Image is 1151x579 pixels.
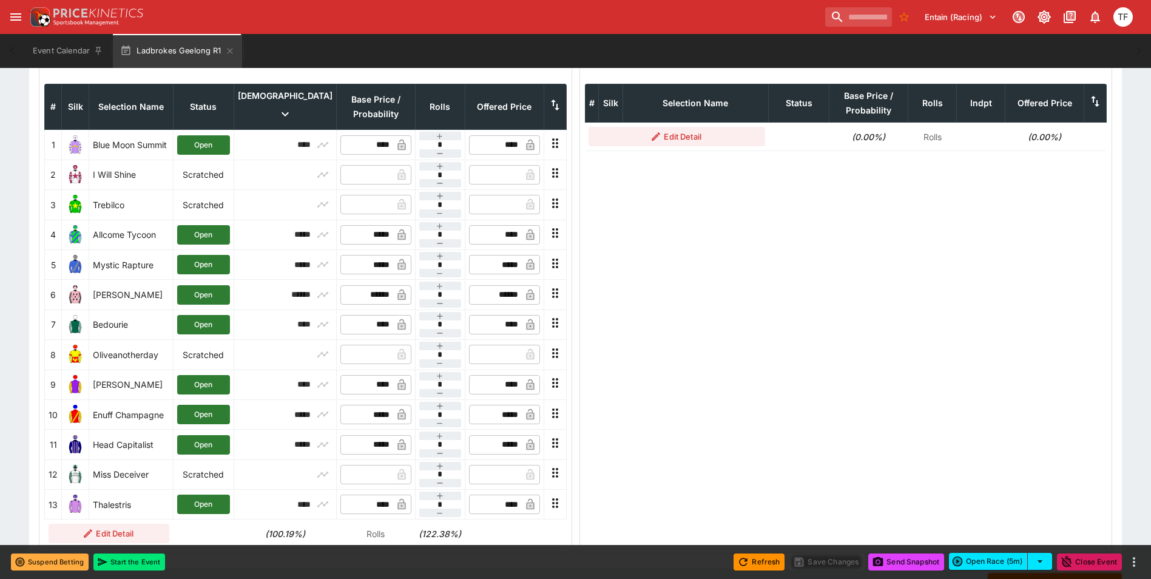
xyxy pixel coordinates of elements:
[89,130,174,160] td: Blue Moon Summit
[45,220,62,249] td: 4
[465,84,544,130] th: Offered Price
[89,459,174,489] td: Miss Deceiver
[1110,4,1136,30] button: Tom Flynn
[177,348,230,361] p: Scratched
[53,20,119,25] img: Sportsbook Management
[173,84,234,130] th: Status
[177,435,230,455] button: Open
[89,249,174,279] td: Mystic Rapture
[234,84,336,130] th: [DEMOGRAPHIC_DATA]
[45,280,62,310] td: 6
[45,459,62,489] td: 12
[177,135,230,155] button: Open
[868,554,944,571] button: Send Snapshot
[589,127,765,146] button: Edit Detail
[340,527,411,540] p: Rolls
[177,495,230,514] button: Open
[66,135,85,155] img: runner 1
[419,527,461,540] h6: (122.38%)
[66,195,85,214] img: runner 3
[623,84,769,123] th: Selection Name
[89,280,174,310] td: [PERSON_NAME]
[177,315,230,334] button: Open
[45,130,62,160] td: 1
[66,285,85,305] img: runner 6
[237,527,332,540] h6: (100.19%)
[336,84,415,130] th: Base Price / Probability
[66,495,85,514] img: runner 13
[49,524,170,543] button: Edit Detail
[45,310,62,339] td: 7
[27,5,51,29] img: PriceKinetics Logo
[89,370,174,399] td: [PERSON_NAME]
[894,7,914,27] button: No Bookmarks
[825,7,892,27] input: search
[598,84,623,123] th: Silk
[1059,6,1081,28] button: Documentation
[1008,6,1030,28] button: Connected to PK
[1028,553,1052,570] button: select merge strategy
[917,7,1004,27] button: Select Tenant
[66,375,85,394] img: runner 9
[1127,555,1141,569] button: more
[66,465,85,484] img: runner 12
[45,84,62,130] th: #
[25,34,110,68] button: Event Calendar
[5,6,27,28] button: open drawer
[45,399,62,429] td: 10
[45,190,62,220] td: 3
[957,84,1005,123] th: Independent
[66,435,85,455] img: runner 11
[66,315,85,334] img: runner 7
[45,249,62,279] td: 5
[177,285,230,305] button: Open
[66,165,85,185] img: runner 2
[1057,554,1122,571] button: Close Event
[949,553,1052,570] div: split button
[45,490,62,520] td: 13
[1084,6,1106,28] button: Notifications
[89,84,174,130] th: Selection Name
[89,190,174,220] td: Trebilco
[1113,7,1133,27] div: Tom Flynn
[908,84,957,123] th: Rolls
[734,554,785,571] button: Refresh
[829,84,908,123] th: Base Price / Probability
[53,8,143,18] img: PriceKinetics
[89,490,174,520] td: Thalestris
[93,554,165,571] button: Start the Event
[177,468,230,481] p: Scratched
[177,375,230,394] button: Open
[177,168,230,181] p: Scratched
[66,345,85,364] img: runner 8
[1009,130,1081,143] h6: (0.00%)
[45,430,62,459] td: 11
[177,198,230,211] p: Scratched
[769,84,829,123] th: Status
[177,405,230,424] button: Open
[89,430,174,459] td: Head Capitalist
[585,84,598,123] th: #
[177,225,230,245] button: Open
[113,34,241,68] button: Ladbrokes Geelong R1
[415,84,465,130] th: Rolls
[89,340,174,370] td: Oliveanotherday
[11,554,89,571] button: Suspend Betting
[62,84,89,130] th: Silk
[89,160,174,189] td: I Will Shine
[66,225,85,245] img: runner 4
[833,130,905,143] h6: (0.00%)
[1033,6,1055,28] button: Toggle light/dark mode
[66,255,85,274] img: runner 5
[45,160,62,189] td: 2
[89,220,174,249] td: Allcome Tycoon
[45,370,62,399] td: 9
[89,310,174,339] td: Bedourie
[45,340,62,370] td: 8
[177,255,230,274] button: Open
[89,399,174,429] td: Enuff Champagne
[912,130,953,143] p: Rolls
[1005,84,1084,123] th: Offered Price
[949,553,1028,570] button: Open Race (5m)
[66,405,85,424] img: runner 10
